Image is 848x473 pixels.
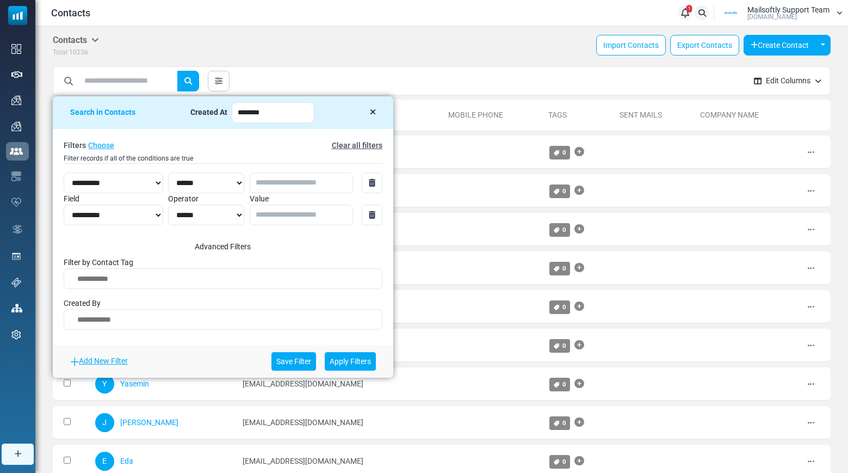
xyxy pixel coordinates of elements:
div: Filters [64,140,114,151]
label: Field [64,193,79,205]
a: Yasemin [120,379,149,388]
button: Create Contact [744,35,816,56]
button: Edit Columns [745,66,830,95]
img: workflow.svg [11,223,23,236]
span: 0 [562,303,566,311]
span: [DOMAIN_NAME] [747,14,797,20]
a: Add Tag [574,141,584,163]
i: Close Filters [370,108,376,116]
span: 0 [562,419,566,427]
a: Add Tag [574,296,584,317]
a: 0 [549,416,570,430]
div: Created At [190,107,227,118]
a: Choose [88,141,114,150]
small: Filter records if all of the conditions are true [64,153,382,164]
img: contacts-icon-active.svg [10,148,23,155]
a: Add Tag [574,218,584,240]
img: domain-health-icon.svg [11,198,21,206]
a: 0 [549,300,570,314]
a: Add Tag [574,373,584,395]
span: 0 [562,187,566,195]
h5: Contacts [53,35,99,45]
img: support-icon.svg [11,278,21,287]
span: 0 [562,342,566,349]
img: email-templates-icon.svg [11,171,21,181]
label: Value [250,193,269,205]
span: Total [53,48,67,56]
a: Save Filter [271,352,316,371]
a: Apply Filters [325,352,376,371]
a: Mobile Phone [448,110,503,119]
a: Company Name [700,110,759,119]
span: E [95,452,114,471]
span: 1 [686,5,692,13]
span: Y [95,374,114,394]
label: Created By [64,298,382,309]
img: dashboard-icon.svg [11,44,21,54]
img: mailsoftly_icon_blue_white.svg [8,6,27,25]
img: settings-icon.svg [11,330,21,340]
img: User Logo [717,5,745,21]
a: [PERSON_NAME] [120,418,178,427]
td: [EMAIL_ADDRESS][DOMAIN_NAME] [237,367,444,401]
a: 0 [549,262,570,275]
span: 0 [562,265,566,272]
span: J [95,413,114,432]
td: [EMAIL_ADDRESS][DOMAIN_NAME] [237,406,444,439]
label: Operator [168,193,199,205]
a: Add Tag [574,334,584,356]
span: 0 [562,380,566,388]
a: 0 [549,223,570,237]
a: Tags [548,110,567,119]
a: Clear all filters [332,141,382,150]
span: 0 [562,149,566,156]
a: 0 [549,455,570,469]
a: Add Tag [574,257,584,279]
a: 1 [678,5,692,20]
label: Filter by Contact Tag [64,257,382,268]
div: Search in Contacts [70,107,135,118]
span: 10236 [69,48,88,56]
img: landing_pages.svg [11,251,21,261]
span: Contacts [51,5,90,20]
textarea: Search [71,272,375,290]
a: Add Tag [574,411,584,433]
a: Eda [120,457,133,465]
a: Import Contacts [596,35,666,56]
span: Mailsoftly Support Team [747,6,830,14]
a: 0 [549,339,570,353]
a: 0 [549,185,570,198]
a: 0 [549,378,570,391]
div: Advanced Filters [64,241,382,253]
a: Export Contacts [670,35,739,56]
a: Add New Filter [70,357,128,365]
img: blue_plus.svg [70,357,79,366]
img: campaigns-icon.png [11,95,21,105]
a: Add Tag [574,180,584,201]
a: Add Tag [574,450,584,472]
a: User Logo Mailsoftly Support Team [DOMAIN_NAME] [717,5,843,21]
span: 0 [562,458,566,465]
a: 0 [549,146,570,159]
textarea: Search [71,313,375,330]
span: translation missing: en.crm_contacts.form.list_header.company_name [700,110,759,119]
span: 0 [562,226,566,234]
a: Sent Mails [620,110,662,119]
img: campaigns-icon.png [11,121,21,131]
span: translation missing: en.crm_contacts.form.list_header.mobile_phone [448,110,503,119]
